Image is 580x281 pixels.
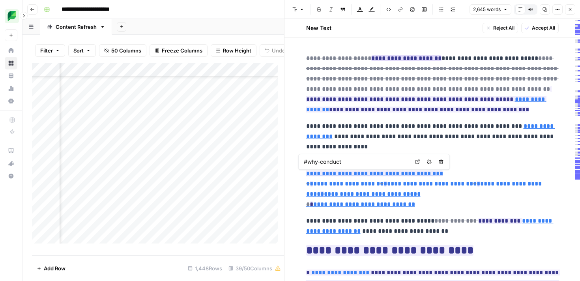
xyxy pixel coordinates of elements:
[44,264,65,272] span: Add Row
[5,69,17,82] a: Your Data
[225,262,284,275] div: 39/50 Columns
[473,6,501,13] span: 2,645 words
[5,157,17,169] div: What's new?
[5,57,17,69] a: Browse
[223,47,251,54] span: Row Height
[40,47,53,54] span: Filter
[5,6,17,26] button: Workspace: SproutSocial
[521,23,559,33] button: Accept All
[32,262,70,275] button: Add Row
[306,24,331,32] h2: New Text
[5,95,17,107] a: Settings
[470,4,511,15] button: 2,645 words
[5,144,17,157] a: AirOps Academy
[532,24,555,32] span: Accept All
[56,23,97,31] div: Content Refresh
[5,170,17,182] button: Help + Support
[5,82,17,95] a: Usage
[483,23,518,33] button: Reject All
[111,47,141,54] span: 50 Columns
[272,47,285,54] span: Undo
[5,157,17,170] button: What's new?
[5,9,19,23] img: SproutSocial Logo
[99,44,146,57] button: 50 Columns
[73,47,84,54] span: Sort
[40,19,112,35] a: Content Refresh
[150,44,208,57] button: Freeze Columns
[260,44,290,57] button: Undo
[68,44,96,57] button: Sort
[162,47,202,54] span: Freeze Columns
[35,44,65,57] button: Filter
[493,24,515,32] span: Reject All
[5,44,17,57] a: Home
[211,44,256,57] button: Row Height
[185,262,225,275] div: 1,448 Rows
